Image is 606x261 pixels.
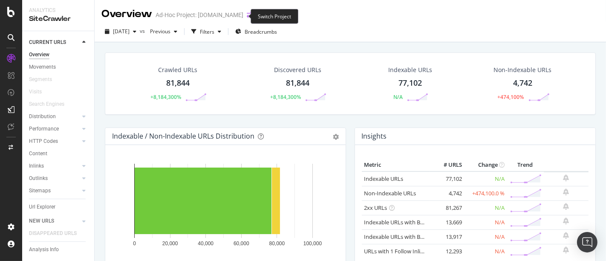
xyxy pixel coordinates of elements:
[29,50,88,59] a: Overview
[364,233,457,241] a: Indexable URLs with Bad Description
[29,112,80,121] a: Distribution
[388,66,432,74] div: Indexable URLs
[251,9,298,24] div: Switch Project
[464,229,507,244] td: N/A
[269,241,285,246] text: 80,000
[507,159,544,171] th: Trend
[166,78,190,89] div: 81,844
[286,78,309,89] div: 81,844
[29,63,56,72] div: Movements
[29,137,80,146] a: HTTP Codes
[274,66,321,74] div: Discovered URLs
[29,137,58,146] div: HTTP Codes
[563,203,569,210] div: bell-plus
[29,100,64,109] div: Search Engines
[29,38,80,47] a: CURRENT URLS
[29,229,77,238] div: DISAPPEARED URLS
[232,25,280,38] button: Breadcrumbs
[29,75,52,84] div: Segments
[29,125,59,133] div: Performance
[29,203,88,212] a: Url Explorer
[364,204,387,212] a: 2xx URLs
[147,28,170,35] span: Previous
[464,159,507,171] th: Change
[430,186,464,200] td: 4,742
[29,186,80,195] a: Sitemaps
[29,112,56,121] div: Distribution
[29,7,87,14] div: Analytics
[29,217,54,226] div: NEW URLS
[303,241,322,246] text: 100,000
[162,241,178,246] text: 20,000
[200,28,214,35] div: Filters
[364,247,427,255] a: URLs with 1 Follow Inlink
[563,246,569,253] div: bell-plus
[101,25,140,38] button: [DATE]
[464,244,507,258] td: N/A
[464,171,507,186] td: N/A
[430,171,464,186] td: 77,102
[113,28,130,35] span: 2025 Sep. 19th
[29,174,48,183] div: Outlinks
[464,186,507,200] td: +474,100.0 %
[361,130,387,142] h4: Insights
[494,66,552,74] div: Non-Indexable URLs
[513,78,532,89] div: 4,742
[362,159,430,171] th: Metric
[112,132,254,140] div: Indexable / Non-Indexable URLs Distribution
[430,215,464,229] td: 13,669
[430,200,464,215] td: 81,267
[147,25,181,38] button: Previous
[577,232,597,252] div: Open Intercom Messenger
[101,7,152,21] div: Overview
[140,27,147,35] span: vs
[364,175,403,183] a: Indexable URLs
[156,11,243,19] div: Ad-Hoc Project: [DOMAIN_NAME]
[430,159,464,171] th: # URLS
[29,245,88,254] a: Analysis Info
[29,38,66,47] div: CURRENT URLS
[29,245,59,254] div: Analysis Info
[398,78,422,89] div: 77,102
[150,93,181,101] div: +8,184,300%
[29,87,42,96] div: Visits
[29,87,50,96] a: Visits
[393,93,403,101] div: N/A
[29,50,49,59] div: Overview
[29,100,73,109] a: Search Engines
[29,63,88,72] a: Movements
[29,174,80,183] a: Outlinks
[498,93,524,101] div: +474,100%
[430,244,464,258] td: 12,293
[198,241,214,246] text: 40,000
[29,217,80,226] a: NEW URLS
[563,232,569,239] div: bell-plus
[29,229,85,238] a: DISAPPEARED URLS
[563,188,569,195] div: bell-plus
[29,186,51,195] div: Sitemaps
[29,149,88,158] a: Content
[29,14,87,24] div: SiteCrawler
[188,25,225,38] button: Filters
[364,189,416,197] a: Non-Indexable URLs
[563,217,569,224] div: bell-plus
[29,162,44,171] div: Inlinks
[29,75,61,84] a: Segments
[234,241,249,246] text: 60,000
[158,66,197,74] div: Crawled URLs
[29,203,55,212] div: Url Explorer
[247,12,252,18] div: arrow-right-arrow-left
[29,149,47,158] div: Content
[29,125,80,133] a: Performance
[270,93,301,101] div: +8,184,300%
[333,134,339,140] div: gear
[563,174,569,181] div: bell-plus
[245,28,277,35] span: Breadcrumbs
[133,241,136,246] text: 0
[29,162,80,171] a: Inlinks
[464,215,507,229] td: N/A
[464,200,507,215] td: N/A
[430,229,464,244] td: 13,917
[112,159,335,258] svg: A chart.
